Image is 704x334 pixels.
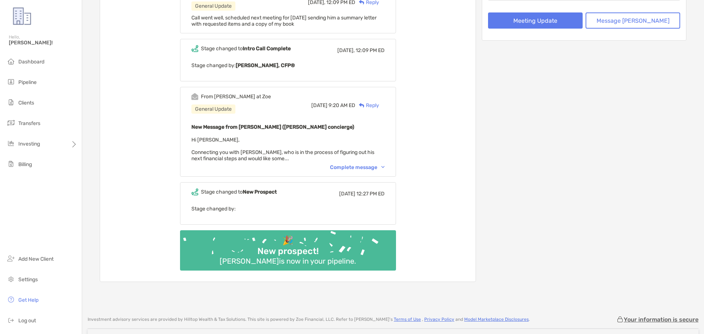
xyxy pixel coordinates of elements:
[7,139,15,148] img: investing icon
[191,104,235,114] div: General Update
[464,317,529,322] a: Model Marketplace Disclosures
[191,188,198,195] img: Event icon
[18,59,44,65] span: Dashboard
[191,93,198,100] img: Event icon
[7,254,15,263] img: add_new_client icon
[18,120,40,126] span: Transfers
[311,102,327,109] span: [DATE]
[381,166,385,168] img: Chevron icon
[339,191,355,197] span: [DATE]
[7,118,15,127] img: transfers icon
[7,98,15,107] img: clients icon
[191,204,385,213] p: Stage changed by:
[201,93,271,100] div: From [PERSON_NAME] at Zoe
[624,316,698,323] p: Your information is secure
[18,318,36,324] span: Log out
[7,316,15,324] img: logout icon
[337,47,355,54] span: [DATE],
[180,230,396,264] img: Confetti
[191,1,235,11] div: General Update
[7,275,15,283] img: settings icon
[7,57,15,66] img: dashboard icon
[18,100,34,106] span: Clients
[7,295,15,304] img: get-help icon
[201,189,277,195] div: Stage changed to
[356,191,385,197] span: 12:27 PM ED
[330,164,385,170] div: Complete message
[9,40,77,46] span: [PERSON_NAME]!
[488,12,583,29] button: Meeting Update
[18,297,38,303] span: Get Help
[18,141,40,147] span: Investing
[236,62,295,69] b: [PERSON_NAME], CFP®
[329,102,355,109] span: 9:20 AM ED
[191,61,385,70] p: Stage changed by:
[243,189,277,195] b: New Prospect
[217,257,359,265] div: [PERSON_NAME] is now in your pipeline.
[191,15,377,27] span: Call went well, scheduled next meeting for [DATE] sending him a summary letter with requested ite...
[356,47,385,54] span: 12:09 PM ED
[191,137,374,162] span: Hi [PERSON_NAME], Connecting you with [PERSON_NAME], who is in the process of figuring out his ne...
[191,124,354,130] b: New Message from [PERSON_NAME] ([PERSON_NAME] concierge)
[9,3,35,29] img: Zoe Logo
[586,12,680,29] button: Message [PERSON_NAME]
[201,45,291,52] div: Stage changed to
[355,102,379,109] div: Reply
[7,159,15,168] img: billing icon
[359,103,364,108] img: Reply icon
[18,79,37,85] span: Pipeline
[88,317,530,322] p: Investment advisory services are provided by Hilltop Wealth & Tax Solutions . This site is powere...
[424,317,454,322] a: Privacy Policy
[7,77,15,86] img: pipeline icon
[254,246,322,257] div: New prospect!
[394,317,421,322] a: Terms of Use
[191,45,198,52] img: Event icon
[243,45,291,52] b: Intro Call Complete
[18,256,54,262] span: Add New Client
[279,235,296,246] div: 🎉
[18,276,38,283] span: Settings
[18,161,32,168] span: Billing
